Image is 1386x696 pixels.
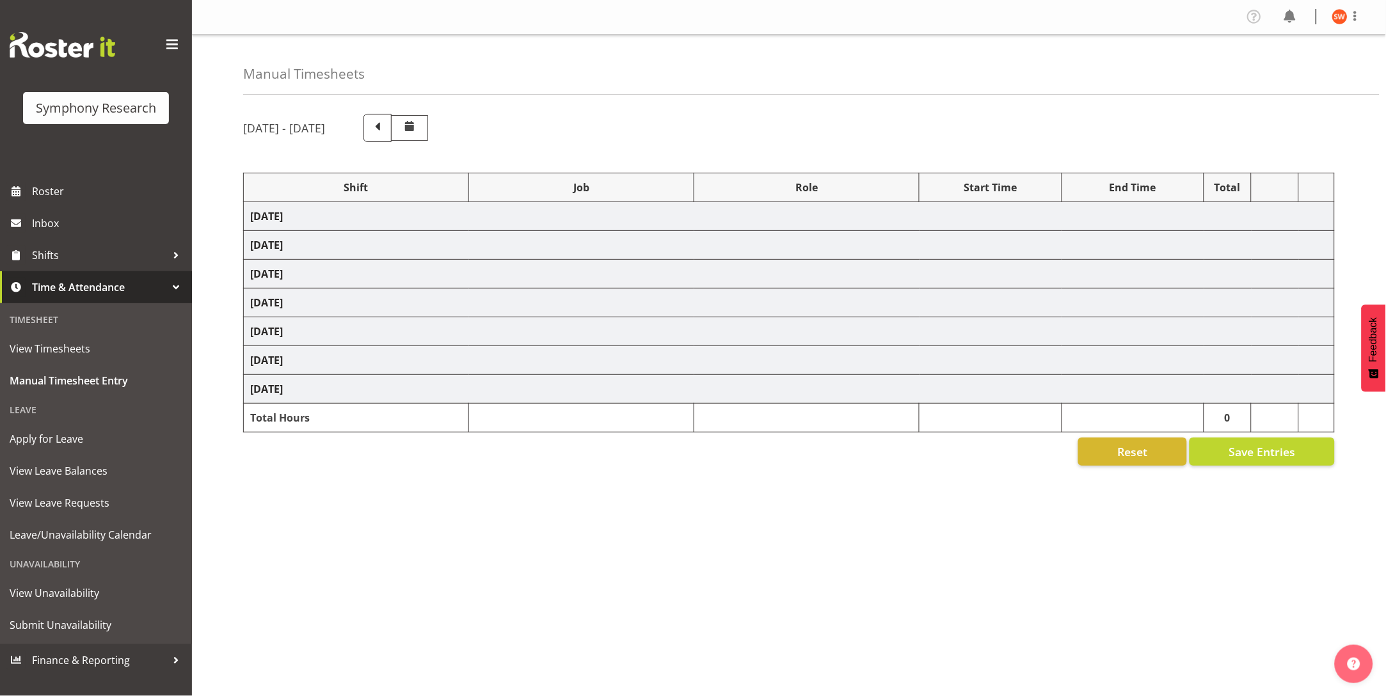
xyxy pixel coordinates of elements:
[3,455,189,487] a: View Leave Balances
[3,306,189,333] div: Timesheet
[475,180,687,195] div: Job
[3,551,189,577] div: Unavailability
[1332,9,1348,24] img: shannon-whelan11890.jpg
[1211,180,1245,195] div: Total
[1204,404,1252,432] td: 0
[1368,317,1380,362] span: Feedback
[244,260,1335,289] td: [DATE]
[3,397,189,423] div: Leave
[3,365,189,397] a: Manual Timesheet Entry
[1348,658,1360,670] img: help-xxl-2.png
[1362,304,1386,391] button: Feedback - Show survey
[10,615,182,635] span: Submit Unavailability
[250,180,462,195] div: Shift
[10,429,182,448] span: Apply for Leave
[3,333,189,365] a: View Timesheets
[244,202,1335,231] td: [DATE]
[3,577,189,609] a: View Unavailability
[244,404,469,432] td: Total Hours
[1069,180,1197,195] div: End Time
[244,231,1335,260] td: [DATE]
[926,180,1055,195] div: Start Time
[10,525,182,544] span: Leave/Unavailability Calendar
[3,423,189,455] a: Apply for Leave
[32,182,186,201] span: Roster
[1078,438,1187,466] button: Reset
[10,371,182,390] span: Manual Timesheet Entry
[3,609,189,641] a: Submit Unavailability
[36,99,156,118] div: Symphony Research
[1190,438,1335,466] button: Save Entries
[244,375,1335,404] td: [DATE]
[244,346,1335,375] td: [DATE]
[32,214,186,233] span: Inbox
[10,461,182,480] span: View Leave Balances
[10,32,115,58] img: Rosterit website logo
[1117,443,1147,460] span: Reset
[1229,443,1295,460] span: Save Entries
[32,651,166,670] span: Finance & Reporting
[10,583,182,603] span: View Unavailability
[244,289,1335,317] td: [DATE]
[32,278,166,297] span: Time & Attendance
[243,67,365,81] h4: Manual Timesheets
[701,180,912,195] div: Role
[243,121,325,135] h5: [DATE] - [DATE]
[244,317,1335,346] td: [DATE]
[32,246,166,265] span: Shifts
[3,487,189,519] a: View Leave Requests
[10,493,182,512] span: View Leave Requests
[3,519,189,551] a: Leave/Unavailability Calendar
[10,339,182,358] span: View Timesheets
